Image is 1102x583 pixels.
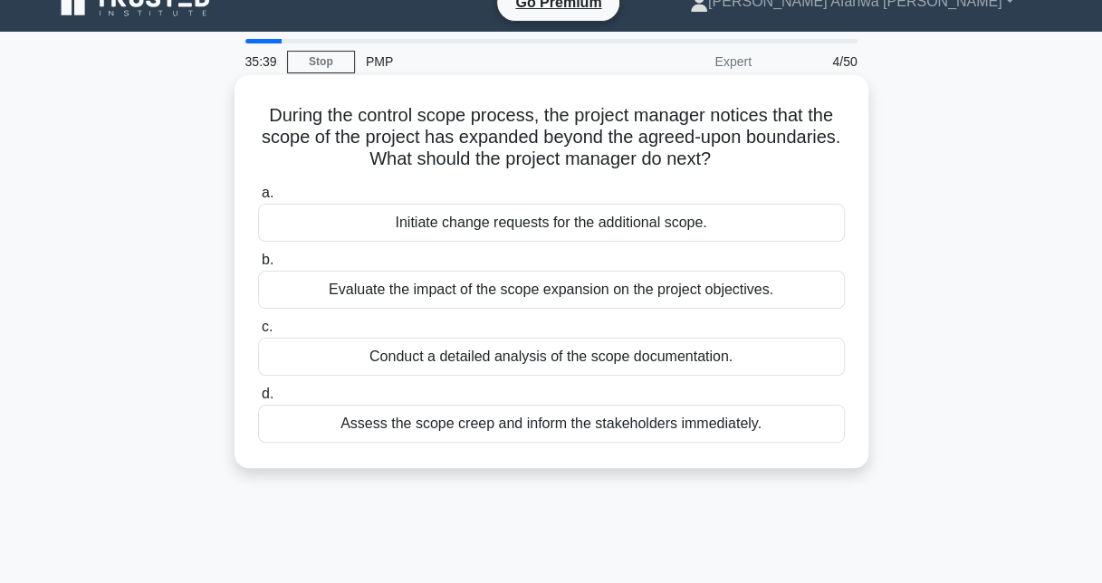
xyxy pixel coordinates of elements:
span: b. [262,252,273,267]
div: Expert [604,43,762,80]
div: Conduct a detailed analysis of the scope documentation. [258,338,845,376]
div: Initiate change requests for the additional scope. [258,204,845,242]
span: c. [262,319,273,334]
h5: During the control scope process, the project manager notices that the scope of the project has e... [256,104,847,171]
span: d. [262,386,273,401]
div: Assess the scope creep and inform the stakeholders immediately. [258,405,845,443]
div: PMP [355,43,604,80]
div: Evaluate the impact of the scope expansion on the project objectives. [258,271,845,309]
div: 4/50 [762,43,868,80]
div: 35:39 [235,43,287,80]
span: a. [262,185,273,200]
a: Stop [287,51,355,73]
